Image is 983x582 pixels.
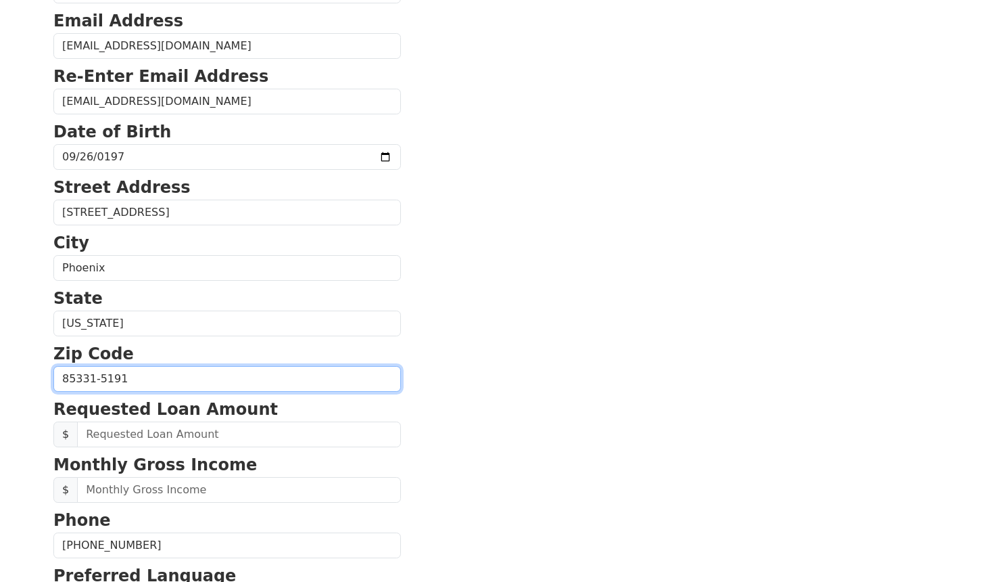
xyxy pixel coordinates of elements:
[53,12,183,30] strong: Email Address
[53,400,278,419] strong: Requested Loan Amount
[53,200,401,225] input: Street Address
[53,533,401,558] input: Phone
[53,366,401,392] input: Zip Code
[53,344,134,363] strong: Zip Code
[53,33,401,59] input: Email Address
[53,453,401,477] p: Monthly Gross Income
[53,89,401,114] input: Re-Enter Email Address
[53,422,78,447] span: $
[53,477,78,503] span: $
[77,477,401,503] input: Monthly Gross Income
[53,255,401,281] input: City
[77,422,401,447] input: Requested Loan Amount
[53,511,111,530] strong: Phone
[53,122,171,141] strong: Date of Birth
[53,289,103,308] strong: State
[53,178,191,197] strong: Street Address
[53,233,89,252] strong: City
[53,67,268,86] strong: Re-Enter Email Address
